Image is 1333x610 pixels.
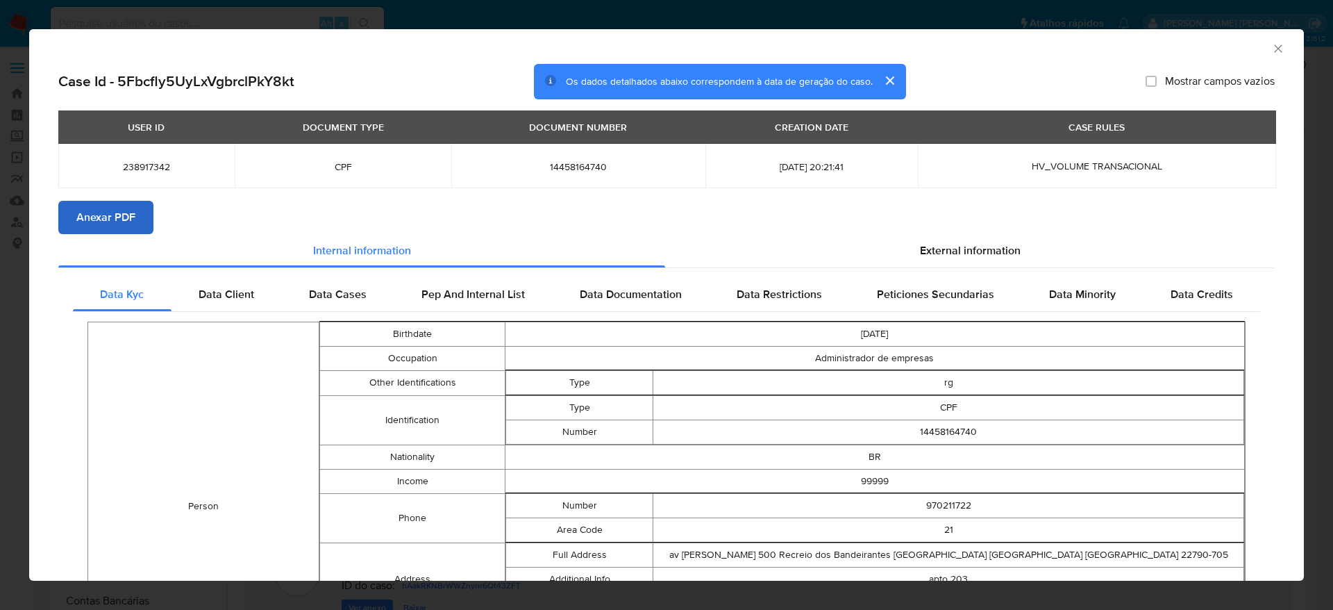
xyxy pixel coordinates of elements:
[29,29,1304,581] div: closure-recommendation-modal
[580,286,682,302] span: Data Documentation
[505,346,1244,370] td: Administrador de empresas
[521,115,635,139] div: DOCUMENT NUMBER
[320,469,505,493] td: Income
[920,242,1021,258] span: External information
[653,567,1244,591] td: apto 203
[505,567,653,591] td: Additional Info
[653,493,1244,518] td: 970211722
[653,543,1244,567] td: av [PERSON_NAME] 500 Recreio dos Bandeirantes [GEOGRAPHIC_DATA] [GEOGRAPHIC_DATA] [GEOGRAPHIC_DAT...
[320,322,505,346] td: Birthdate
[505,493,653,518] td: Number
[320,395,505,445] td: Identification
[309,286,367,302] span: Data Cases
[505,518,653,542] td: Area Code
[505,370,653,395] td: Type
[766,115,857,139] div: CREATION DATE
[75,160,218,173] span: 238917342
[505,445,1244,469] td: BR
[737,286,822,302] span: Data Restrictions
[653,518,1244,542] td: 21
[722,160,901,173] span: [DATE] 20:21:41
[320,445,505,469] td: Nationality
[653,370,1244,395] td: rg
[1165,74,1275,88] span: Mostrar campos vazios
[1032,159,1162,173] span: HV_VOLUME TRANSACIONAL
[58,234,1275,267] div: Detailed info
[76,202,135,233] span: Anexar PDF
[653,395,1244,420] td: CPF
[1060,115,1133,139] div: CASE RULES
[566,74,873,88] span: Os dados detalhados abaixo correspondem à data de geração do caso.
[58,201,153,234] button: Anexar PDF
[505,420,653,444] td: Number
[320,493,505,543] td: Phone
[119,115,173,139] div: USER ID
[877,286,994,302] span: Peticiones Secundarias
[653,420,1244,444] td: 14458164740
[1171,286,1233,302] span: Data Credits
[199,286,254,302] span: Data Client
[320,370,505,395] td: Other Identifications
[73,278,1260,311] div: Detailed internal info
[421,286,525,302] span: Pep And Internal List
[320,346,505,370] td: Occupation
[100,286,144,302] span: Data Kyc
[505,543,653,567] td: Full Address
[505,322,1244,346] td: [DATE]
[1146,76,1157,87] input: Mostrar campos vazios
[505,469,1244,493] td: 99999
[468,160,688,173] span: 14458164740
[1049,286,1116,302] span: Data Minority
[251,160,435,173] span: CPF
[313,242,411,258] span: Internal information
[1271,42,1284,54] button: Fechar a janela
[873,64,906,97] button: cerrar
[58,72,294,90] h2: Case Id - 5Fbcfly5UyLxVgbrclPkY8kt
[294,115,392,139] div: DOCUMENT TYPE
[505,395,653,420] td: Type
